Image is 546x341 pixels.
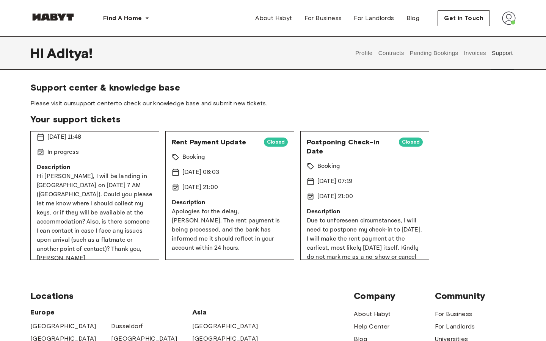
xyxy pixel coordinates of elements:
p: Description [172,198,288,207]
a: About Habyt [354,310,391,319]
button: Get in Touch [438,10,490,26]
span: Support center & knowledge base [30,82,516,93]
p: In progress [47,148,79,157]
span: Postponing Check-in Date [307,138,393,156]
a: Help Center [354,322,389,331]
span: For Landlords [354,14,394,23]
a: For Landlords [348,11,400,26]
button: Support [491,36,514,70]
button: Contracts [377,36,405,70]
button: Invoices [463,36,487,70]
p: [DATE] 21:00 [317,192,353,201]
span: About Habyt [255,14,292,23]
img: Habyt [30,13,76,21]
span: Please visit our to check our knowledge base and submit new tickets. [30,99,516,108]
p: Booking [182,153,205,162]
span: Your support tickets [30,114,516,125]
p: Booking [317,162,340,171]
span: Company [354,290,435,302]
p: Hi [PERSON_NAME], I will be landing in [GEOGRAPHIC_DATA] on [DATE] 7 AM ([GEOGRAPHIC_DATA]). Coul... [37,172,153,263]
p: Due to unforeseen circumstances, I will need to postpone my check-in to [DATE]. I will make the r... [307,216,423,271]
p: [DATE] 21:00 [182,183,218,192]
a: [GEOGRAPHIC_DATA] [192,322,258,331]
img: avatar [502,11,516,25]
span: Aditya ! [47,45,93,61]
a: For Landlords [435,322,475,331]
span: Rent Payment Update [172,138,258,147]
button: Find A Home [97,11,155,26]
span: Hi [30,45,47,61]
span: For Business [304,14,342,23]
span: Europe [30,308,192,317]
span: Asia [192,308,273,317]
p: [DATE] 07:19 [317,177,352,186]
span: Blog [406,14,420,23]
p: Description [37,163,153,172]
span: Get in Touch [444,14,483,23]
span: Closed [264,138,288,146]
span: Locations [30,290,354,302]
span: Closed [399,138,423,146]
button: Pending Bookings [409,36,459,70]
a: For Business [435,310,472,319]
a: For Business [298,11,348,26]
a: Blog [400,11,426,26]
a: Dusseldorf [111,322,143,331]
p: Apologies for the delay, [PERSON_NAME]. The rent payment is being processed, and the bank has inf... [172,207,288,253]
p: Description [307,207,423,216]
span: Find A Home [103,14,142,23]
a: [GEOGRAPHIC_DATA] [30,322,96,331]
p: [DATE] 06:03 [182,168,219,177]
span: Community [435,290,516,302]
a: support center [73,100,116,107]
a: About Habyt [249,11,298,26]
div: user profile tabs [353,36,516,70]
button: Profile [355,36,374,70]
p: [DATE] 11:48 [47,133,81,142]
